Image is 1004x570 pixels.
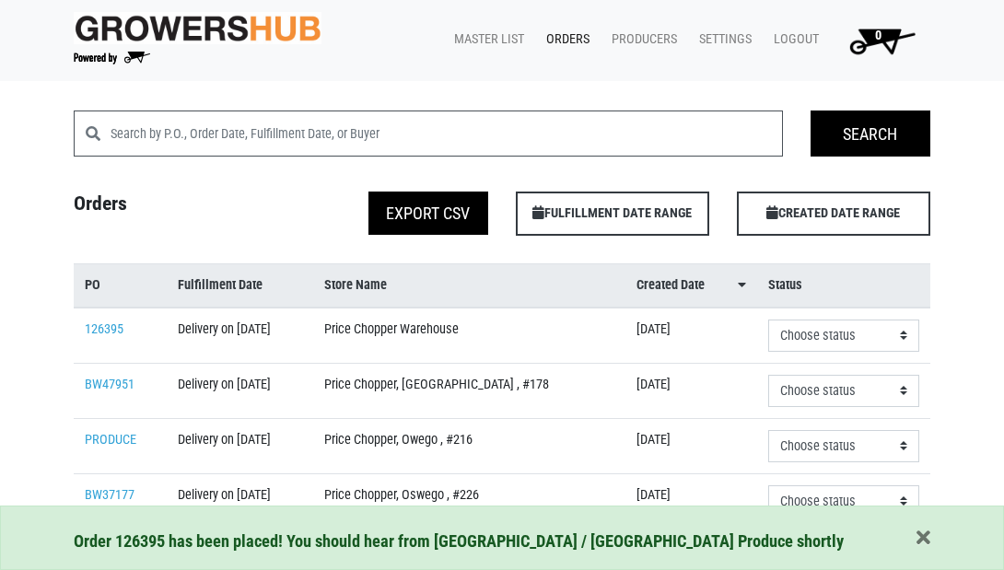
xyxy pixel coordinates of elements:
a: Store Name [324,275,615,296]
input: Search [811,111,930,157]
a: PRODUCE [85,432,136,448]
td: Price Chopper, Owego , #216 [313,418,626,473]
a: Logout [759,22,826,57]
td: [DATE] [625,418,757,473]
td: Price Chopper, Oswego , #226 [313,473,626,529]
a: 126395 [85,321,123,337]
a: Orders [531,22,597,57]
button: Export CSV [368,192,488,235]
span: Fulfillment Date [178,275,263,296]
span: Store Name [324,275,387,296]
td: Price Chopper, [GEOGRAPHIC_DATA] , #178 [313,363,626,418]
span: 0 [875,28,881,43]
span: PO [85,275,100,296]
a: Created Date [636,275,746,296]
a: BW37177 [85,487,134,503]
a: PO [85,275,156,296]
a: Status [768,275,919,296]
a: Master List [439,22,531,57]
h4: Orders [60,192,281,228]
a: 0 [826,22,930,59]
td: [DATE] [625,363,757,418]
a: Producers [597,22,684,57]
span: FULFILLMENT DATE RANGE [516,192,709,236]
div: Order 126395 has been placed! You should hear from [GEOGRAPHIC_DATA] / [GEOGRAPHIC_DATA] Produce ... [74,529,930,554]
span: Status [768,275,802,296]
span: CREATED DATE RANGE [737,192,930,236]
a: Settings [684,22,759,57]
td: Delivery on [DATE] [167,473,312,529]
td: Delivery on [DATE] [167,418,312,473]
span: Created Date [636,275,705,296]
td: Delivery on [DATE] [167,363,312,418]
td: [DATE] [625,308,757,364]
img: original-fc7597fdc6adbb9d0e2ae620e786d1a2.jpg [74,12,321,44]
a: BW47951 [85,377,134,392]
td: [DATE] [625,473,757,529]
a: Fulfillment Date [178,275,301,296]
td: Price Chopper Warehouse [313,308,626,364]
input: Search by P.O., Order Date, Fulfillment Date, or Buyer [111,111,783,157]
td: Delivery on [DATE] [167,308,312,364]
img: Cart [841,22,923,59]
img: Powered by Big Wheelbarrow [74,52,150,64]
